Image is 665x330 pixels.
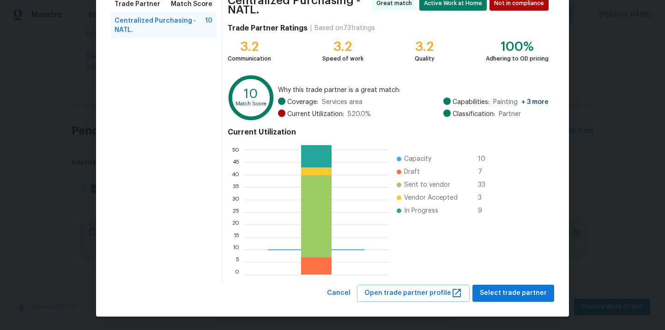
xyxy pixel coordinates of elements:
span: 3 [478,193,493,202]
span: Coverage: [287,98,318,107]
div: Based on 731 ratings [314,24,375,33]
text: 15 [234,234,239,240]
button: Select trade partner [472,285,554,302]
span: Cancel [327,287,351,299]
div: 100% [486,42,549,51]
text: 10 [233,247,239,252]
span: Select trade partner [480,287,547,299]
text: 25 [233,209,239,215]
span: Draft [404,167,420,177]
span: Capabilities: [453,98,490,107]
span: Vendor Accepted [404,193,458,202]
span: 33 [478,180,493,189]
text: 50 [232,147,239,153]
span: 9 [478,206,493,215]
div: Communication [228,54,271,63]
span: 520.0 % [348,110,371,119]
text: 0 [235,272,239,277]
span: Classification: [453,110,495,119]
div: 3.2 [228,42,271,51]
span: Why this trade partner is a great match: [278,86,549,95]
text: 10 [244,87,258,100]
span: 7 [478,167,493,177]
text: 40 [231,172,239,177]
div: Quality [415,54,435,63]
button: Cancel [323,285,354,302]
h4: Trade Partner Ratings [228,24,308,33]
text: Match Score [236,101,266,106]
span: Partner [499,110,521,119]
span: Painting [493,98,549,107]
div: 3.2 [415,42,435,51]
text: 45 [232,159,239,165]
text: 30 [232,197,239,202]
span: Current Utilization: [287,110,344,119]
span: 10 [478,154,493,164]
span: Open trade partner profile [364,287,462,299]
span: Sent to vendor [404,180,450,189]
div: Adhering to OD pricing [486,54,549,63]
text: 20 [232,222,239,227]
text: 35 [233,184,239,190]
div: | [308,24,314,33]
button: Open trade partner profile [357,285,470,302]
span: 10 [205,16,212,35]
span: In Progress [404,206,438,215]
span: Services area [322,98,363,107]
text: 5 [236,259,239,265]
div: Speed of work [322,54,363,63]
span: Centralized Purchasing - NATL. [115,16,205,35]
span: Capacity [404,154,431,164]
span: + 3 more [521,99,549,105]
div: 3.2 [322,42,363,51]
h4: Current Utilization [228,128,549,137]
